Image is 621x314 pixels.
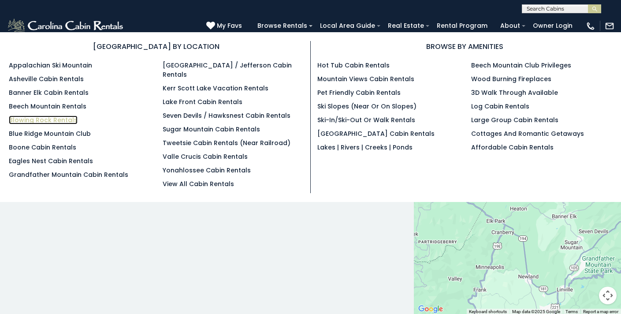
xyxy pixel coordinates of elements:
a: Banner Elk Cabin Rentals [9,88,89,97]
a: [GEOGRAPHIC_DATA] Cabin Rentals [317,129,435,138]
a: View All Cabin Rentals [163,179,234,188]
a: Terms (opens in new tab) [565,309,578,314]
a: Blue Ridge Mountain Club [9,129,91,138]
a: Wood Burning Fireplaces [471,75,551,83]
a: Kerr Scott Lake Vacation Rentals [163,84,268,93]
a: Appalachian Ski Mountain [9,61,92,70]
a: Lakes | Rivers | Creeks | Ponds [317,143,413,152]
a: Tweetsie Cabin Rentals (Near Railroad) [163,138,290,147]
a: Grandfather Mountain Cabin Rentals [9,170,128,179]
a: Large Group Cabin Rentals [471,116,558,124]
button: Map camera controls [599,287,617,304]
a: Local Area Guide [316,19,379,33]
img: White-1-2.png [7,17,126,35]
a: Valle Crucis Cabin Rentals [163,152,248,161]
a: Beech Mountain Rentals [9,102,86,111]
a: 3D Walk Through Available [471,88,558,97]
a: Ski Slopes (Near or On Slopes) [317,102,416,111]
a: Rental Program [432,19,492,33]
a: Ski-in/Ski-Out or Walk Rentals [317,116,415,124]
a: Lake Front Cabin Rentals [163,97,242,106]
a: Report a map error [583,309,618,314]
a: About [496,19,524,33]
span: My Favs [217,21,242,30]
a: Asheville Cabin Rentals [9,75,84,83]
a: Boone Cabin Rentals [9,143,76,152]
a: Affordable Cabin Rentals [471,143,554,152]
a: My Favs [206,21,244,31]
a: Cottages and Romantic Getaways [471,129,584,138]
h3: [GEOGRAPHIC_DATA] BY LOCATION [9,41,304,52]
a: Log Cabin Rentals [471,102,529,111]
img: mail-regular-white.png [605,21,614,31]
a: Pet Friendly Cabin Rentals [317,88,401,97]
span: Map data ©2025 Google [512,309,560,314]
a: Hot Tub Cabin Rentals [317,61,390,70]
a: Sugar Mountain Cabin Rentals [163,125,260,134]
a: Real Estate [383,19,428,33]
a: Owner Login [528,19,577,33]
a: Seven Devils / Hawksnest Cabin Rentals [163,111,290,120]
a: Beech Mountain Club Privileges [471,61,571,70]
a: Mountain Views Cabin Rentals [317,75,414,83]
a: Eagles Nest Cabin Rentals [9,157,93,165]
a: [GEOGRAPHIC_DATA] / Jefferson Cabin Rentals [163,61,292,79]
h3: BROWSE BY AMENITIES [317,41,613,52]
a: Yonahlossee Cabin Rentals [163,166,251,175]
a: Browse Rentals [253,19,312,33]
a: Blowing Rock Rentals [9,116,78,124]
img: phone-regular-white.png [586,21,595,31]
